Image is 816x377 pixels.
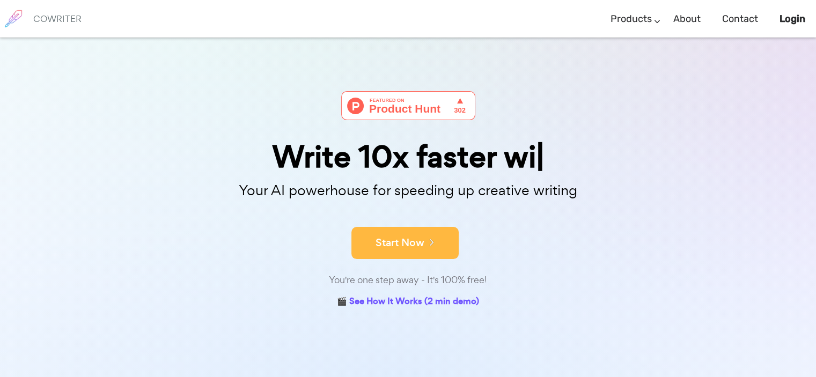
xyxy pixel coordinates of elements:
[140,179,677,202] p: Your AI powerhouse for speeding up creative writing
[673,3,701,35] a: About
[351,227,459,259] button: Start Now
[780,3,805,35] a: Login
[33,14,82,24] h6: COWRITER
[780,13,805,25] b: Login
[337,294,479,311] a: 🎬 See How It Works (2 min demo)
[341,91,475,120] img: Cowriter - Your AI buddy for speeding up creative writing | Product Hunt
[611,3,652,35] a: Products
[140,272,677,288] div: You're one step away - It's 100% free!
[140,142,677,172] div: Write 10x faster wi
[722,3,758,35] a: Contact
